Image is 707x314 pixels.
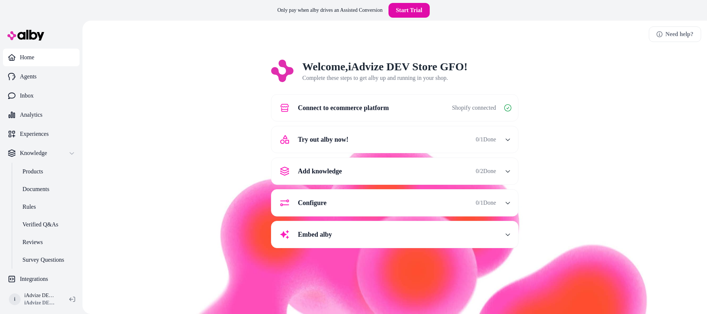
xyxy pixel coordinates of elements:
a: Documents [15,180,80,198]
span: i [9,293,21,305]
p: Experiences [20,130,49,138]
a: Agents [3,68,80,85]
p: Survey Questions [22,255,64,264]
a: Verified Q&As [15,216,80,233]
span: Embed alby [298,229,332,240]
p: Only pay when alby drives an Assisted Conversion [277,7,383,14]
a: Start Trial [388,3,430,18]
a: Reviews [15,233,80,251]
span: Configure [298,198,327,208]
a: Products [15,163,80,180]
p: Integrations [20,275,48,283]
h2: Welcome, iAdvize DEV Store GFO ! [302,60,468,74]
button: Knowledge [3,144,80,162]
p: Home [20,53,34,62]
a: Experiences [3,125,80,143]
img: alby Logo [7,30,44,40]
span: Complete these steps to get alby up and running in your shop. [302,75,448,81]
a: Analytics [3,106,80,124]
p: Rules [22,202,36,211]
p: Documents [22,185,49,194]
p: Products [22,167,43,176]
span: Add knowledge [298,166,342,176]
a: Rules [15,198,80,216]
button: Embed alby [276,226,514,243]
span: Connect to ecommerce platform [298,103,389,113]
span: 0 / 1 Done [476,135,496,144]
p: Verified Q&As [22,220,58,229]
p: Reviews [22,238,43,247]
span: 0 / 1 Done [476,198,496,207]
p: Agents [20,72,36,81]
a: Home [3,49,80,66]
p: iAdvize DEV Store GFO Shopify [24,292,57,299]
button: Try out alby now!0/1Done [276,131,514,148]
a: Survey Questions [15,251,80,269]
span: Try out alby now! [298,134,348,145]
span: 0 / 2 Done [476,167,496,176]
a: Integrations [3,270,80,288]
img: Logo [271,60,293,82]
button: iiAdvize DEV Store GFO ShopifyiAdvize DEV Store GFO [4,287,63,311]
p: Knowledge [20,149,47,158]
a: Inbox [3,87,80,105]
button: Configure0/1Done [276,194,514,212]
p: Analytics [20,110,42,119]
button: Add knowledge0/2Done [276,162,514,180]
span: Shopify connected [452,103,496,112]
button: Connect to ecommerce platformShopify connected [276,99,514,117]
span: iAdvize DEV Store GFO [24,299,57,307]
p: Inbox [20,91,34,100]
a: Need help? [649,27,701,42]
